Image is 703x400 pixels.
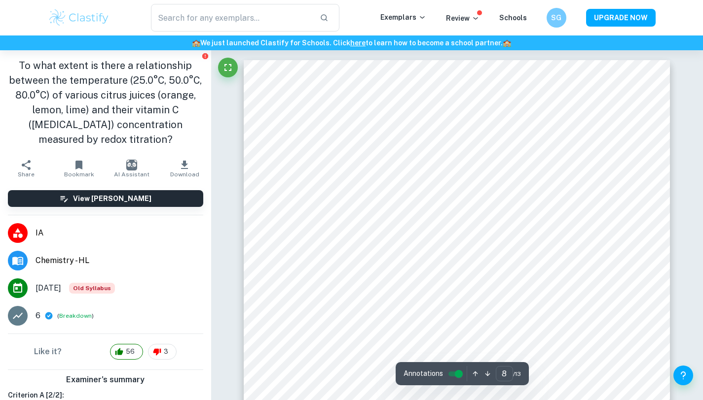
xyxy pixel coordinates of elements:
span: Download [170,171,199,178]
a: Schools [499,14,527,22]
span: [DATE] [36,282,61,294]
button: AI Assistant [106,155,158,182]
h1: To what extent is there a relationship between the temperature (25.0°C, 50.0°C, 80.0°C) of variou... [8,58,203,147]
span: IA [36,227,203,239]
button: Help and Feedback [673,366,693,385]
span: Old Syllabus [69,283,115,294]
input: Search for any exemplars... [151,4,312,32]
h6: View [PERSON_NAME] [73,193,151,204]
div: Starting from the May 2025 session, the Chemistry IA requirements have changed. It's OK to refer ... [69,283,115,294]
p: Exemplars [380,12,426,23]
span: / 13 [513,369,521,378]
img: AI Assistant [126,160,137,170]
a: here [350,39,366,47]
p: Review [446,13,480,24]
button: SG [547,8,566,28]
h6: Examiner's summary [4,374,207,386]
span: 🏫 [192,39,200,47]
p: 6 [36,310,40,322]
button: Report issue [202,52,209,60]
div: 3 [148,344,177,360]
button: UPGRADE NOW [586,9,656,27]
button: View [PERSON_NAME] [8,190,203,207]
div: 56 [110,344,143,360]
button: Breakdown [59,311,92,320]
span: Share [18,171,35,178]
span: AI Assistant [114,171,149,178]
button: Bookmark [53,155,106,182]
span: 3 [158,347,174,357]
span: 🏫 [503,39,511,47]
span: Chemistry - HL [36,255,203,267]
span: Annotations [404,368,443,379]
button: Download [158,155,211,182]
button: Fullscreen [218,58,238,77]
span: Bookmark [64,171,94,178]
span: ( ) [57,311,94,321]
h6: SG [551,12,562,23]
span: 56 [120,347,140,357]
img: Clastify logo [48,8,111,28]
h6: Like it? [34,346,62,358]
h6: We just launched Clastify for Schools. Click to learn how to become a school partner. [2,37,701,48]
